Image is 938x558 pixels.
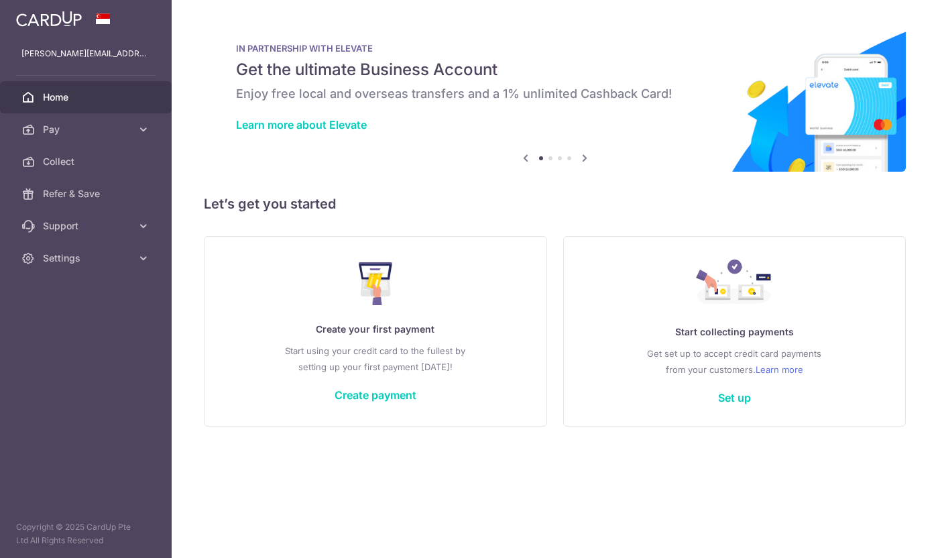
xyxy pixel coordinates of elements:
p: Create your first payment [231,321,520,337]
p: Start using your credit card to the fullest by setting up your first payment [DATE]! [231,343,520,375]
p: Get set up to accept credit card payments from your customers. [591,345,879,378]
img: Renovation banner [204,21,906,172]
p: Start collecting payments [591,324,879,340]
span: Support [43,219,131,233]
span: Home [43,91,131,104]
a: Learn more about Elevate [236,118,367,131]
span: Collect [43,155,131,168]
a: Set up [718,391,751,404]
span: Pay [43,123,131,136]
h5: Let’s get you started [204,193,906,215]
a: Create payment [335,388,416,402]
img: CardUp [16,11,82,27]
a: Learn more [756,361,803,378]
p: [PERSON_NAME][EMAIL_ADDRESS][DOMAIN_NAME] [21,47,150,60]
span: Settings [43,252,131,265]
img: Collect Payment [696,260,772,308]
p: IN PARTNERSHIP WITH ELEVATE [236,43,874,54]
iframe: Opens a widget where you can find more information [852,518,925,551]
img: Make Payment [359,262,393,305]
h6: Enjoy free local and overseas transfers and a 1% unlimited Cashback Card! [236,86,874,102]
span: Refer & Save [43,187,131,201]
h5: Get the ultimate Business Account [236,59,874,80]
